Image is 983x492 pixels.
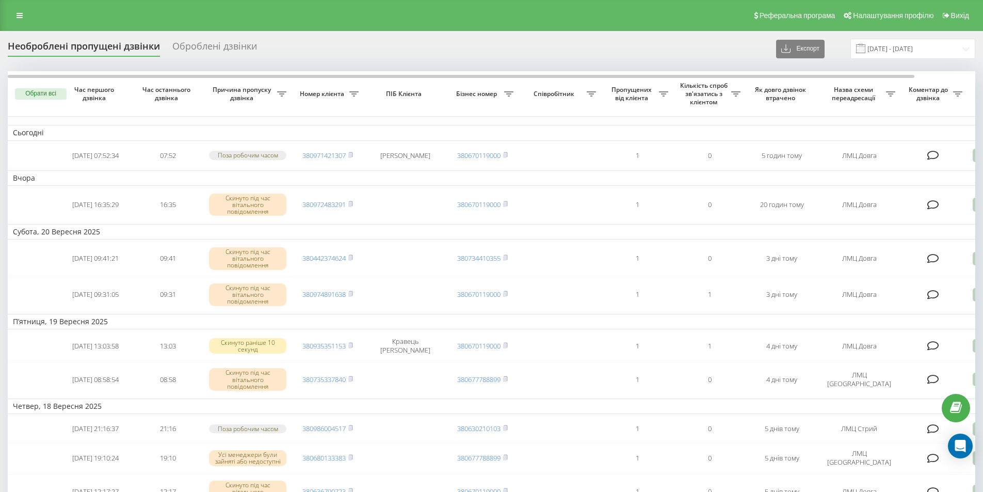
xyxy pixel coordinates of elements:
[746,416,818,441] td: 5 днів тому
[132,188,204,222] td: 16:35
[457,200,501,209] a: 380670119000
[818,416,900,441] td: ЛМЦ Стрий
[818,331,900,360] td: ЛМЦ Довга
[673,362,746,396] td: 0
[601,278,673,312] td: 1
[59,443,132,472] td: [DATE] 19:10:24
[673,242,746,276] td: 0
[679,82,731,106] span: Кількість спроб зв'язатись з клієнтом
[948,434,973,458] div: Open Intercom Messenger
[59,242,132,276] td: [DATE] 09:41:21
[302,453,346,463] a: 380680133383
[457,424,501,433] a: 380630210103
[746,443,818,472] td: 5 днів тому
[601,242,673,276] td: 1
[457,290,501,299] a: 380670119000
[457,453,501,463] a: 380677788899
[601,188,673,222] td: 1
[906,86,953,102] span: Коментар до дзвінка
[209,283,286,306] div: Скинуто під час вітального повідомлення
[457,151,501,160] a: 380670119000
[132,278,204,312] td: 09:31
[601,362,673,396] td: 1
[951,11,969,20] span: Вихід
[364,143,446,168] td: [PERSON_NAME]
[209,450,286,466] div: Усі менеджери були зайняті або недоступні
[15,88,67,100] button: Обрати всі
[823,86,886,102] span: Назва схеми переадресації
[209,194,286,216] div: Скинуто під час вітального повідомлення
[59,362,132,396] td: [DATE] 08:58:54
[673,278,746,312] td: 1
[302,253,346,263] a: 380442374624
[209,368,286,391] div: Скинуто під час вітального повідомлення
[132,143,204,168] td: 07:52
[754,86,810,102] span: Як довго дзвінок втрачено
[59,188,132,222] td: [DATE] 16:35:29
[59,278,132,312] td: [DATE] 09:31:05
[140,86,196,102] span: Час останнього дзвінка
[760,11,835,20] span: Реферальна програма
[746,362,818,396] td: 4 дні тому
[302,200,346,209] a: 380972483291
[601,443,673,472] td: 1
[209,424,286,433] div: Поза робочим часом
[746,278,818,312] td: 3 дні тому
[673,143,746,168] td: 0
[452,90,504,98] span: Бізнес номер
[601,143,673,168] td: 1
[457,341,501,351] a: 380670119000
[818,143,900,168] td: ЛМЦ Довга
[457,375,501,384] a: 380677788899
[818,242,900,276] td: ЛМЦ Довга
[302,341,346,351] a: 380935351153
[601,416,673,441] td: 1
[132,416,204,441] td: 21:16
[601,331,673,360] td: 1
[818,188,900,222] td: ЛМЦ Довга
[853,11,933,20] span: Налаштування профілю
[297,90,349,98] span: Номер клієнта
[746,188,818,222] td: 20 годин тому
[302,375,346,384] a: 380735337840
[68,86,123,102] span: Час першого дзвінка
[209,338,286,354] div: Скинуто раніше 10 секунд
[209,247,286,270] div: Скинуто під час вітального повідомлення
[302,424,346,433] a: 380986004517
[673,416,746,441] td: 0
[818,443,900,472] td: ЛМЦ [GEOGRAPHIC_DATA]
[302,151,346,160] a: 380971421307
[209,86,277,102] span: Причина пропуску дзвінка
[132,443,204,472] td: 19:10
[818,278,900,312] td: ЛМЦ Довга
[524,90,587,98] span: Співробітник
[132,242,204,276] td: 09:41
[59,331,132,360] td: [DATE] 13:03:58
[8,41,160,57] div: Необроблені пропущені дзвінки
[172,41,257,57] div: Оброблені дзвінки
[59,416,132,441] td: [DATE] 21:16:37
[209,151,286,160] div: Поза робочим часом
[776,40,825,58] button: Експорт
[606,86,659,102] span: Пропущених від клієнта
[673,188,746,222] td: 0
[457,253,501,263] a: 380734410355
[746,331,818,360] td: 4 дні тому
[373,90,438,98] span: ПІБ Клієнта
[818,362,900,396] td: ЛМЦ [GEOGRAPHIC_DATA]
[132,331,204,360] td: 13:03
[746,242,818,276] td: 3 дні тому
[746,143,818,168] td: 5 годин тому
[132,362,204,396] td: 08:58
[673,443,746,472] td: 0
[302,290,346,299] a: 380974891638
[364,331,446,360] td: Кравець [PERSON_NAME]
[59,143,132,168] td: [DATE] 07:52:34
[673,331,746,360] td: 1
